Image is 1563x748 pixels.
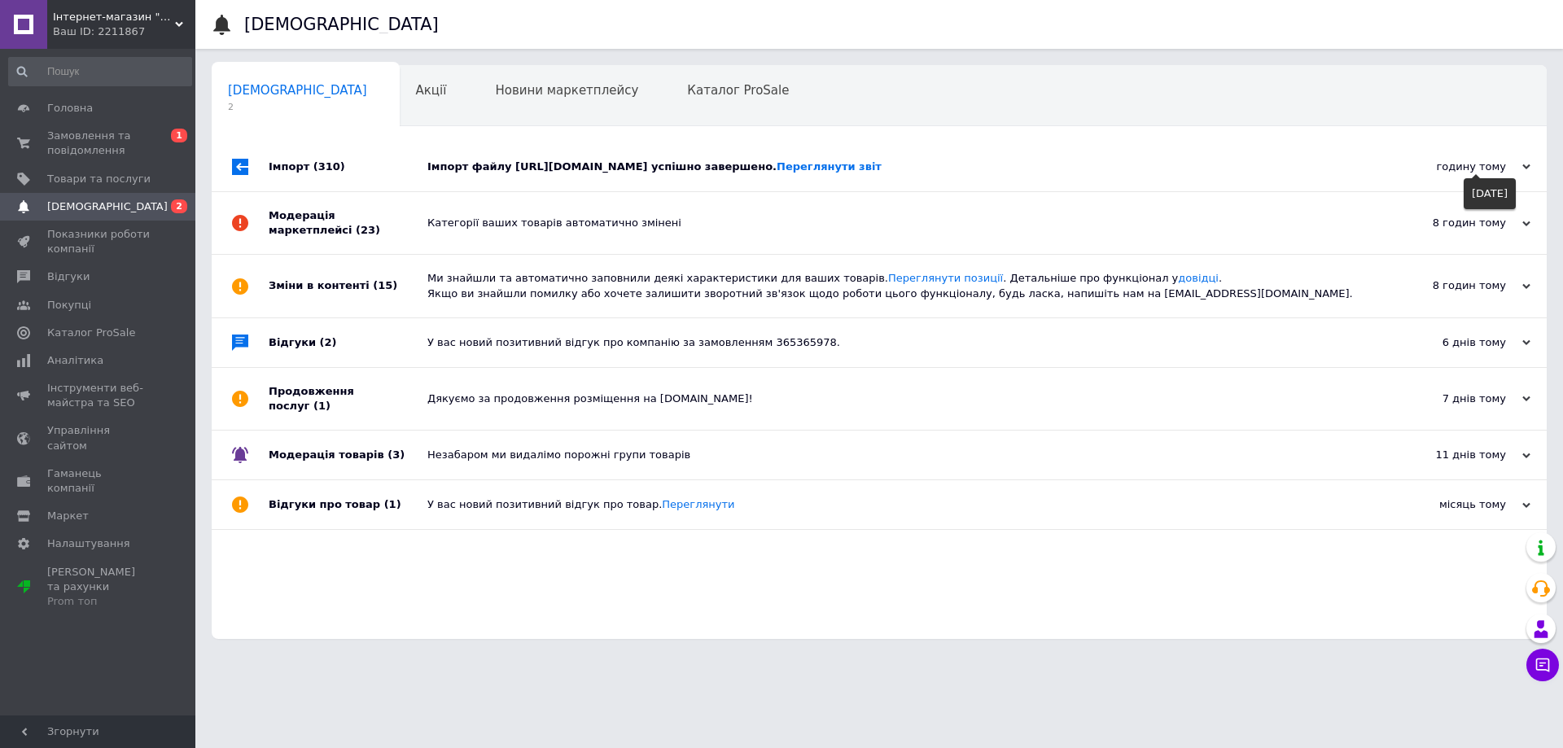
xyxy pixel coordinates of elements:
div: Prom топ [47,594,151,609]
div: У вас новий позитивний відгук про товар. [427,497,1368,512]
span: Налаштування [47,536,130,551]
span: 1 [171,129,187,142]
a: Переглянути позиції [888,272,1003,284]
div: Незабаром ми видалімо порожні групи товарів [427,448,1368,462]
div: Модерація маркетплейсі [269,192,427,254]
span: (310) [313,160,345,173]
a: Переглянути [662,498,734,510]
div: Ми знайшли та автоматично заповнили деякі характеристики для ваших товарів. . Детальніше про функ... [427,271,1368,300]
span: Покупці [47,298,91,313]
div: Ваш ID: 2211867 [53,24,195,39]
a: Переглянути звіт [777,160,882,173]
span: (2) [320,336,337,348]
div: 8 годин тому [1368,278,1530,293]
div: Продовження послуг [269,368,427,430]
span: Каталог ProSale [687,83,789,98]
span: Управління сайтом [47,423,151,453]
h1: [DEMOGRAPHIC_DATA] [244,15,439,34]
span: Замовлення та повідомлення [47,129,151,158]
span: (3) [387,448,405,461]
div: 8 годин тому [1368,216,1530,230]
span: Акції [416,83,447,98]
span: Інструменти веб-майстра та SEO [47,381,151,410]
div: 7 днів тому [1368,391,1530,406]
a: довідці [1178,272,1219,284]
div: 11 днів тому [1368,448,1530,462]
div: Категорії ваших товарів автоматично змінені [427,216,1368,230]
span: Інтернет-магазин "WorkRest" [53,10,175,24]
button: Чат з покупцем [1526,649,1559,681]
span: (1) [313,400,331,412]
div: Модерація товарів [269,431,427,479]
div: місяць тому [1368,497,1530,512]
span: Показники роботи компанії [47,227,151,256]
span: [PERSON_NAME] та рахунки [47,565,151,610]
span: Відгуки [47,269,90,284]
span: (15) [373,279,397,291]
div: годину тому [1368,160,1530,174]
span: (23) [356,224,380,236]
input: Пошук [8,57,192,86]
div: Відгуки [269,318,427,367]
span: Новини маркетплейсу [495,83,638,98]
span: Товари та послуги [47,172,151,186]
div: Відгуки про товар [269,480,427,529]
div: Дякуємо за продовження розміщення на [DOMAIN_NAME]! [427,391,1368,406]
span: Маркет [47,509,89,523]
span: 2 [171,199,187,213]
div: Імпорт [269,142,427,191]
span: [DEMOGRAPHIC_DATA] [228,83,367,98]
span: Каталог ProSale [47,326,135,340]
span: Гаманець компанії [47,466,151,496]
div: [DATE] [1464,178,1516,209]
span: Аналітика [47,353,103,368]
span: [DEMOGRAPHIC_DATA] [47,199,168,214]
div: 6 днів тому [1368,335,1530,350]
div: Зміни в контенті [269,255,427,317]
span: Головна [47,101,93,116]
span: (1) [384,498,401,510]
span: 2 [228,101,367,113]
div: Імпорт файлу [URL][DOMAIN_NAME] успішно завершено. [427,160,1368,174]
div: У вас новий позитивний відгук про компанію за замовленням 365365978. [427,335,1368,350]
